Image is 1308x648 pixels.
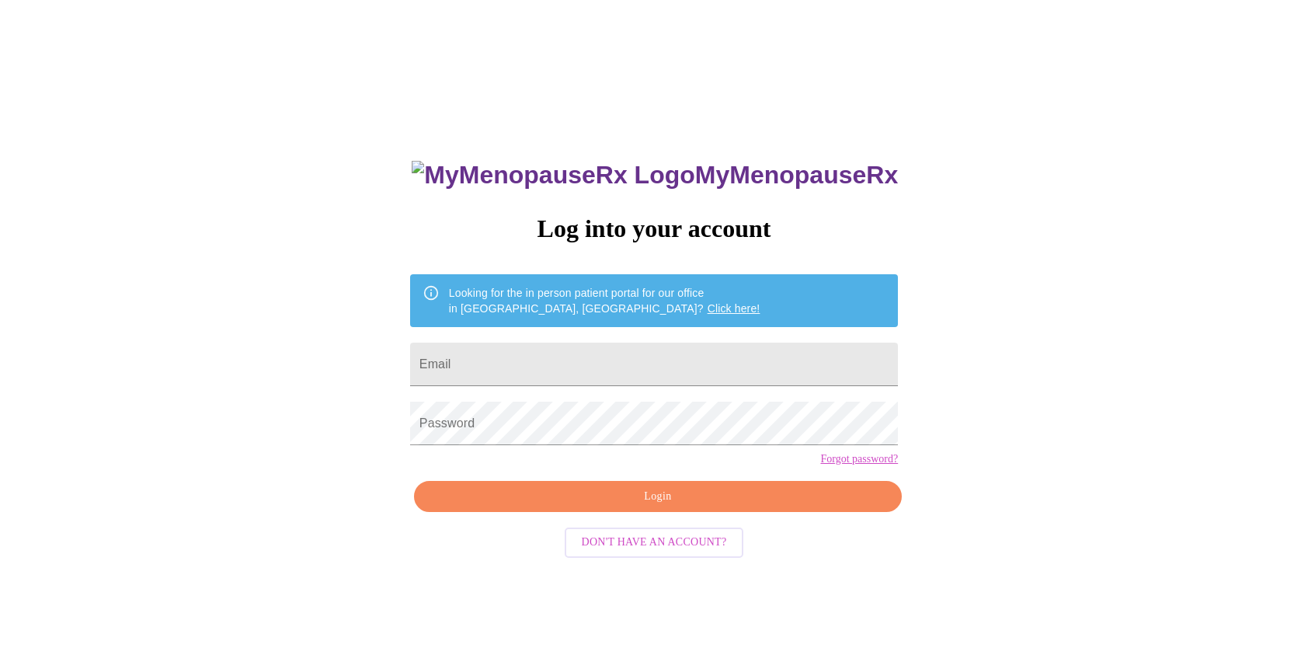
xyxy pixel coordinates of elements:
h3: MyMenopauseRx [412,161,898,190]
button: Don't have an account? [565,528,744,558]
button: Login [414,481,902,513]
a: Forgot password? [820,453,898,465]
a: Don't have an account? [561,535,748,548]
h3: Log into your account [410,214,898,243]
span: Login [432,487,884,507]
img: MyMenopauseRx Logo [412,161,694,190]
a: Click here! [708,302,760,315]
span: Don't have an account? [582,533,727,552]
div: Looking for the in person patient portal for our office in [GEOGRAPHIC_DATA], [GEOGRAPHIC_DATA]? [449,279,760,322]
